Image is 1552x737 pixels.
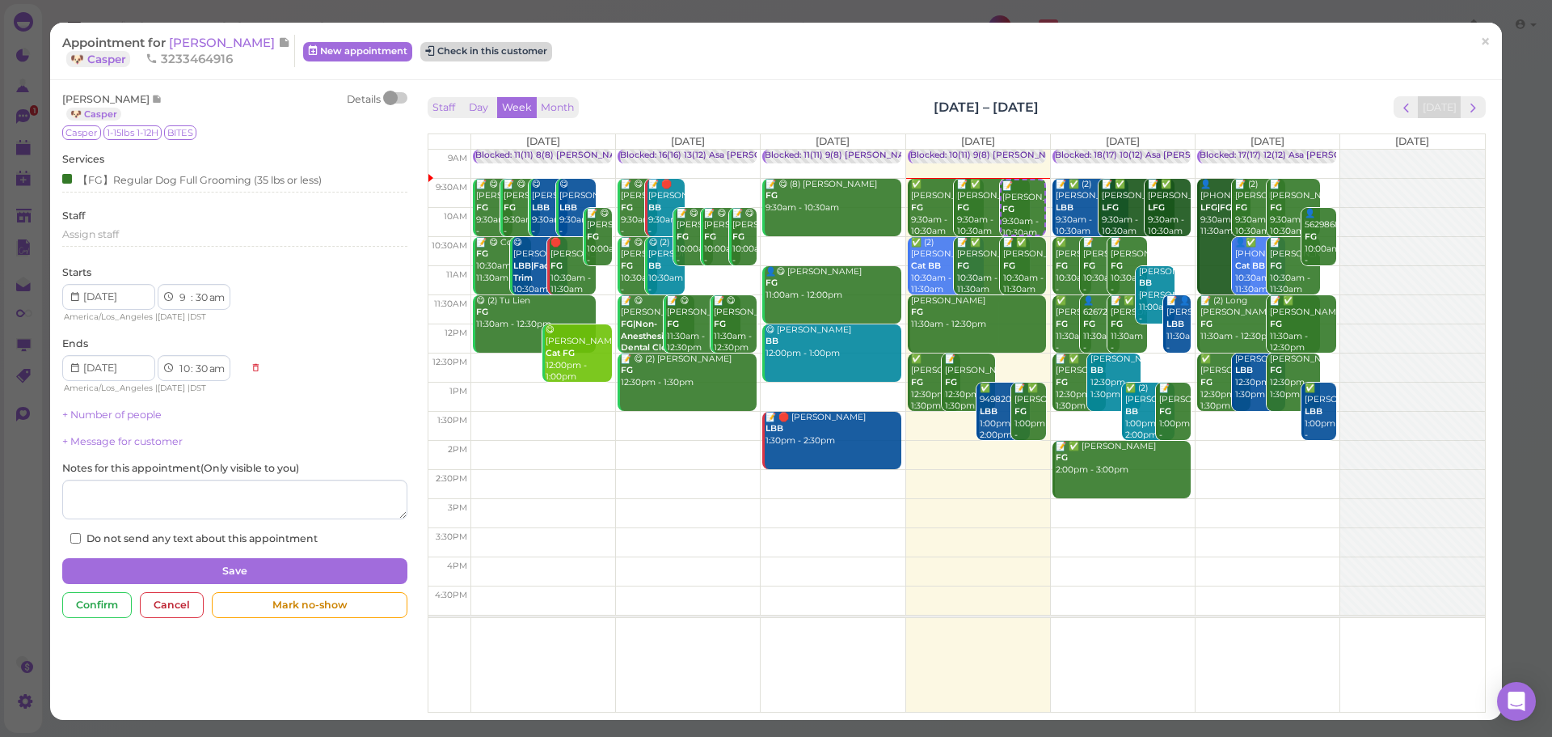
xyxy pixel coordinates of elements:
label: Notes for this appointment ( Only visible to you ) [62,461,299,476]
label: Staff [62,209,85,223]
span: America/Los_Angeles [64,311,153,322]
div: 📝 ✅ [PERSON_NAME] 12:30pm - 1:30pm [1055,354,1106,413]
b: FG [621,365,633,375]
div: 📝 😋 (4) [PERSON_NAME] 9:30am - 10:30am [620,179,657,250]
span: [DATE] [816,135,850,147]
div: 😋 [PERSON_NAME] 9:30am - 10:30am [531,179,568,250]
b: BB [1090,365,1103,375]
a: + Number of people [62,409,162,421]
label: Do not send any text about this appointment [70,532,318,546]
b: LBB [559,202,577,213]
b: BB [1139,277,1152,288]
b: FG [504,202,516,213]
div: ✅ 9498209836 1:00pm - 2:00pm [979,383,1030,442]
div: 📝 😋 (2) [PERSON_NAME] 12:30pm - 1:30pm [620,354,757,389]
span: 3:30pm [436,532,467,542]
span: Note [278,35,290,50]
b: LFG|FG [1200,202,1232,213]
div: 📝 (2) Long [PERSON_NAME] 11:30am - 12:30pm [1200,295,1320,343]
div: 📝 [PERSON_NAME] 1:00pm - 2:00pm [1158,383,1191,454]
span: [DATE] [526,135,560,147]
span: 3233464916 [145,51,233,66]
div: 👤[PHONE_NUMBER] 9:30am - 11:30am [1200,179,1250,238]
div: Cancel [140,592,204,618]
b: FG [1111,319,1123,329]
div: 📝 ✅ (2) [PERSON_NAME] 9:30am - 10:30am [1055,179,1129,238]
div: 【FG】Regular Dog Full Grooming (35 lbs or less) [62,171,322,188]
div: ✅ (2) [PERSON_NAME] 10:30am - 11:30am [910,237,985,296]
div: 👤😋 [PERSON_NAME] 11:00am - 12:00pm [765,266,901,302]
span: [DATE] [1106,135,1140,147]
b: LFG [1102,202,1119,213]
b: Cat FG [546,348,575,358]
div: 📝 🛑 [PERSON_NAME] 9:30am - 10:30am [647,179,685,250]
span: 1-15lbs 1-12H [103,125,162,140]
div: Blocked: 18(17) 10(12) Asa [PERSON_NAME] [PERSON_NAME] • Appointment [1055,150,1384,162]
b: FG [621,260,633,271]
div: 🛑 [PERSON_NAME] 10:30am - 11:30am [550,237,596,296]
div: 📝 ✅ [PERSON_NAME] 11:30am - 12:30pm [1110,295,1147,366]
b: FG [1111,260,1123,271]
div: Blocked: 11(11) 9(8) [PERSON_NAME] • Appointment [765,150,986,162]
div: 📝 😋 [PERSON_NAME] 11:30am - 12:30pm [713,295,757,354]
b: FG [957,202,969,213]
span: 3pm [448,502,467,513]
div: 😋 [PERSON_NAME] 12:00pm - 1:00pm [545,324,612,383]
b: FG [587,231,599,242]
b: FG [732,231,744,242]
div: | | [62,310,242,324]
div: Blocked: 16(16) 13(12) Asa [PERSON_NAME] [PERSON_NAME] • Appointment [620,150,947,162]
b: LBB [1056,202,1073,213]
b: LBB [532,202,550,213]
div: ✅ [PERSON_NAME] 11:30am - 12:30pm [1055,295,1092,366]
button: Check in this customer [420,42,552,61]
b: FG [765,277,778,288]
b: FG [476,202,488,213]
div: 👤5629868232 10:00am - 11:00am [1304,208,1336,279]
button: prev [1394,96,1419,118]
b: FG [476,307,488,317]
div: 📝 ✅ [PERSON_NAME] 9:30am - 10:30am [956,179,1031,238]
b: FG [1200,319,1212,329]
div: 📝 ✅ [PERSON_NAME] 10:30am - 11:30am [956,237,1031,296]
button: next [1461,96,1486,118]
span: 12:30pm [432,357,467,367]
label: Ends [62,337,88,351]
div: 😋 [PERSON_NAME] 12:00pm - 1:00pm [765,324,901,360]
a: [PERSON_NAME] 🐶 Casper [62,35,290,66]
span: 9am [448,153,467,163]
b: FG [1270,365,1282,375]
div: 📝 ✅ [PERSON_NAME] 2:00pm - 3:00pm [1055,441,1191,477]
span: 9:30am [436,182,467,193]
span: 4:30pm [435,590,467,600]
span: DST [190,383,206,393]
div: 😋 [PERSON_NAME] 9:30am - 10:30am [559,179,596,250]
b: BB [648,260,661,271]
span: × [1480,31,1491,53]
span: [DATE] [961,135,995,147]
b: FG [1083,260,1095,271]
div: Confirm [62,592,132,618]
span: 12pm [445,328,467,338]
span: 11am [446,269,467,280]
input: Do not send any text about this appointment [70,533,81,544]
div: 📝 😋 Coco 10:30am - 11:30am [475,237,531,285]
div: [PERSON_NAME] 11:30am - 12:30pm [910,295,1047,331]
b: LBB [1166,319,1184,329]
div: 😋 (2) Tu Lien 11:30am - 12:30pm [475,295,596,331]
button: Staff [428,97,460,119]
b: LBB [1305,406,1322,417]
b: FG [1083,319,1095,329]
b: FG [911,377,923,388]
span: Assign staff [62,228,119,240]
b: Cat BB [911,260,941,271]
b: FG [1270,260,1282,271]
label: Services [62,152,104,167]
div: Appointment for [62,35,295,67]
div: 📝 😋 (8) [PERSON_NAME] 9:30am - 10:30am [765,179,901,214]
div: Blocked: 11(11) 8(8) [PERSON_NAME] • Appointment [475,150,698,162]
div: [PERSON_NAME] 12:30pm - 1:30pm [1234,354,1285,401]
span: [DATE] [1250,135,1284,147]
div: 📝 ✅ [PERSON_NAME] 11:30am - 12:30pm [1269,295,1336,354]
div: 📝 [PERSON_NAME] 9:30am - 10:30am [1269,179,1320,238]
